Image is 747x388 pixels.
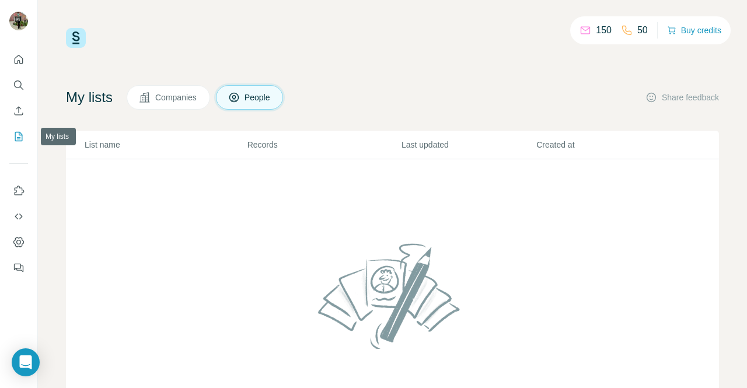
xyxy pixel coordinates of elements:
[9,232,28,253] button: Dashboard
[637,23,648,37] p: 50
[596,23,612,37] p: 150
[402,139,535,151] p: Last updated
[66,28,86,48] img: Surfe Logo
[9,12,28,30] img: Avatar
[313,233,472,358] img: No lists found
[645,92,719,103] button: Share feedback
[247,139,400,151] p: Records
[667,22,721,39] button: Buy credits
[9,49,28,70] button: Quick start
[12,348,40,376] div: Open Intercom Messenger
[9,206,28,227] button: Use Surfe API
[9,257,28,278] button: Feedback
[66,88,113,107] h4: My lists
[245,92,271,103] span: People
[85,139,246,151] p: List name
[9,100,28,121] button: Enrich CSV
[536,139,670,151] p: Created at
[9,75,28,96] button: Search
[9,180,28,201] button: Use Surfe on LinkedIn
[155,92,198,103] span: Companies
[9,126,28,147] button: My lists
